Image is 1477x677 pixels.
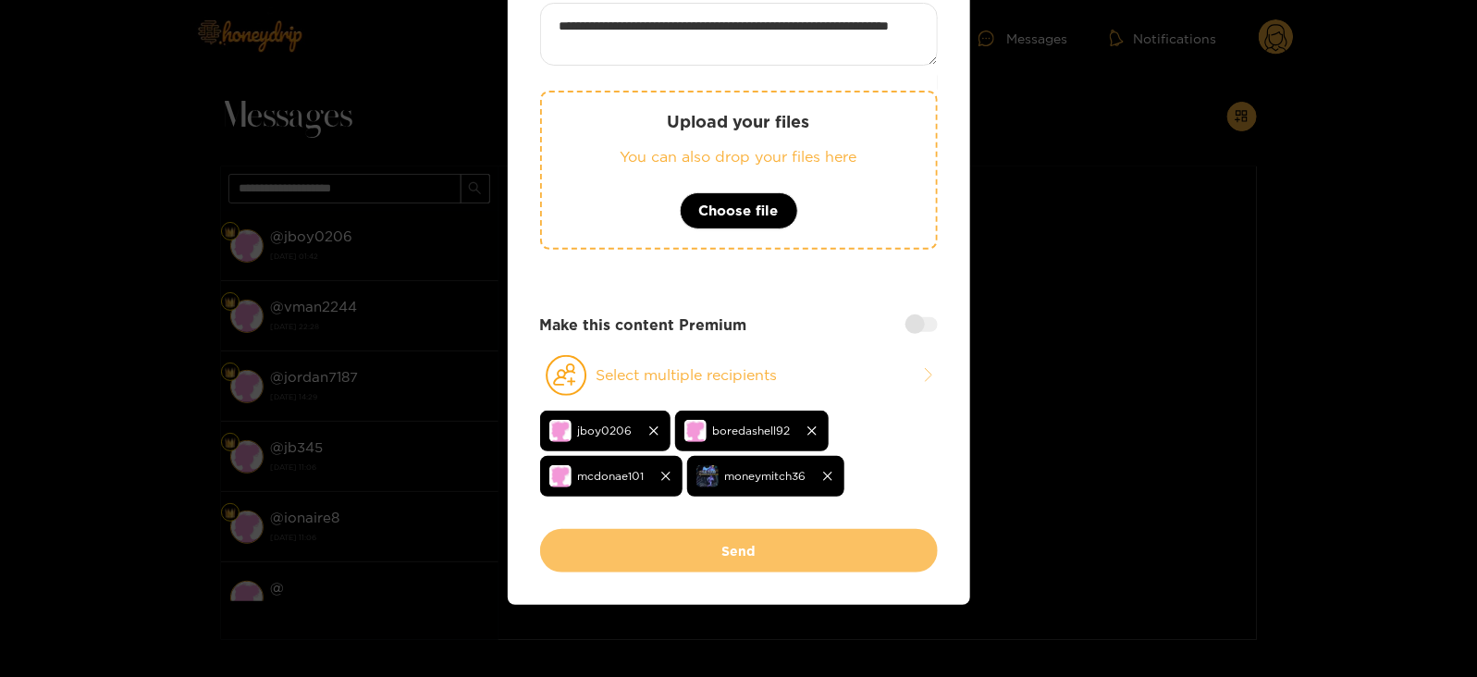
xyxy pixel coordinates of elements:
[684,420,707,442] img: no-avatar.png
[578,420,633,441] span: jboy0206
[540,529,938,572] button: Send
[578,465,645,486] span: mcdonae101
[579,146,899,167] p: You can also drop your files here
[725,465,806,486] span: moneymitch36
[540,354,938,397] button: Select multiple recipients
[549,420,572,442] img: no-avatar.png
[579,111,899,132] p: Upload your files
[696,465,719,487] img: ufrtz-img_3437.jpeg
[713,420,791,441] span: boredashell92
[549,465,572,487] img: no-avatar.png
[699,200,779,222] span: Choose file
[540,314,747,336] strong: Make this content Premium
[680,192,798,229] button: Choose file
